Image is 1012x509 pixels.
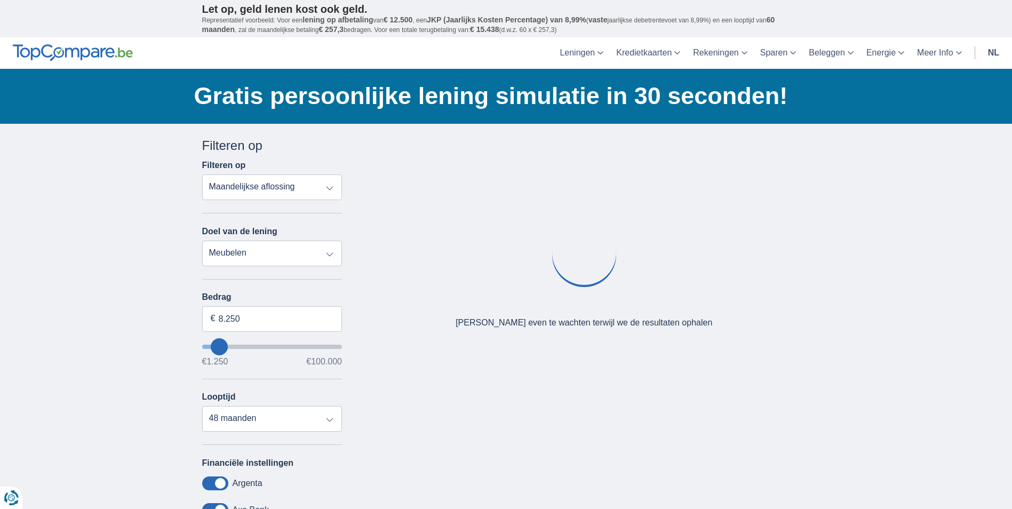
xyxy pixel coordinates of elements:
span: € 257,3 [318,25,344,34]
a: Sparen [754,37,803,69]
span: €1.250 [202,357,228,366]
div: Filteren op [202,137,342,155]
label: Financiële instellingen [202,458,294,468]
img: TopCompare [13,44,133,61]
div: [PERSON_NAME] even te wachten terwijl we de resultaten ophalen [456,317,712,329]
a: Rekeningen [687,37,753,69]
span: lening op afbetaling [302,15,373,24]
input: wantToBorrow [202,345,342,349]
p: Representatief voorbeeld: Voor een van , een ( jaarlijkse debetrentevoet van 8,99%) en een loopti... [202,15,810,35]
span: € 12.500 [384,15,413,24]
a: Energie [860,37,911,69]
label: Bedrag [202,292,342,302]
span: € 15.438 [470,25,499,34]
label: Looptijd [202,392,236,402]
span: €100.000 [306,357,342,366]
a: Leningen [553,37,610,69]
a: Beleggen [802,37,860,69]
h1: Gratis persoonlijke lening simulatie in 30 seconden! [194,79,810,113]
label: Doel van de lening [202,227,277,236]
label: Argenta [233,479,262,488]
label: Filteren op [202,161,246,170]
span: € [211,313,216,325]
a: nl [982,37,1006,69]
span: vaste [588,15,608,24]
a: Meer Info [911,37,968,69]
p: Let op, geld lenen kost ook geld. [202,3,810,15]
a: Kredietkaarten [610,37,687,69]
span: 60 maanden [202,15,775,34]
span: JKP (Jaarlijks Kosten Percentage) van 8,99% [427,15,586,24]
